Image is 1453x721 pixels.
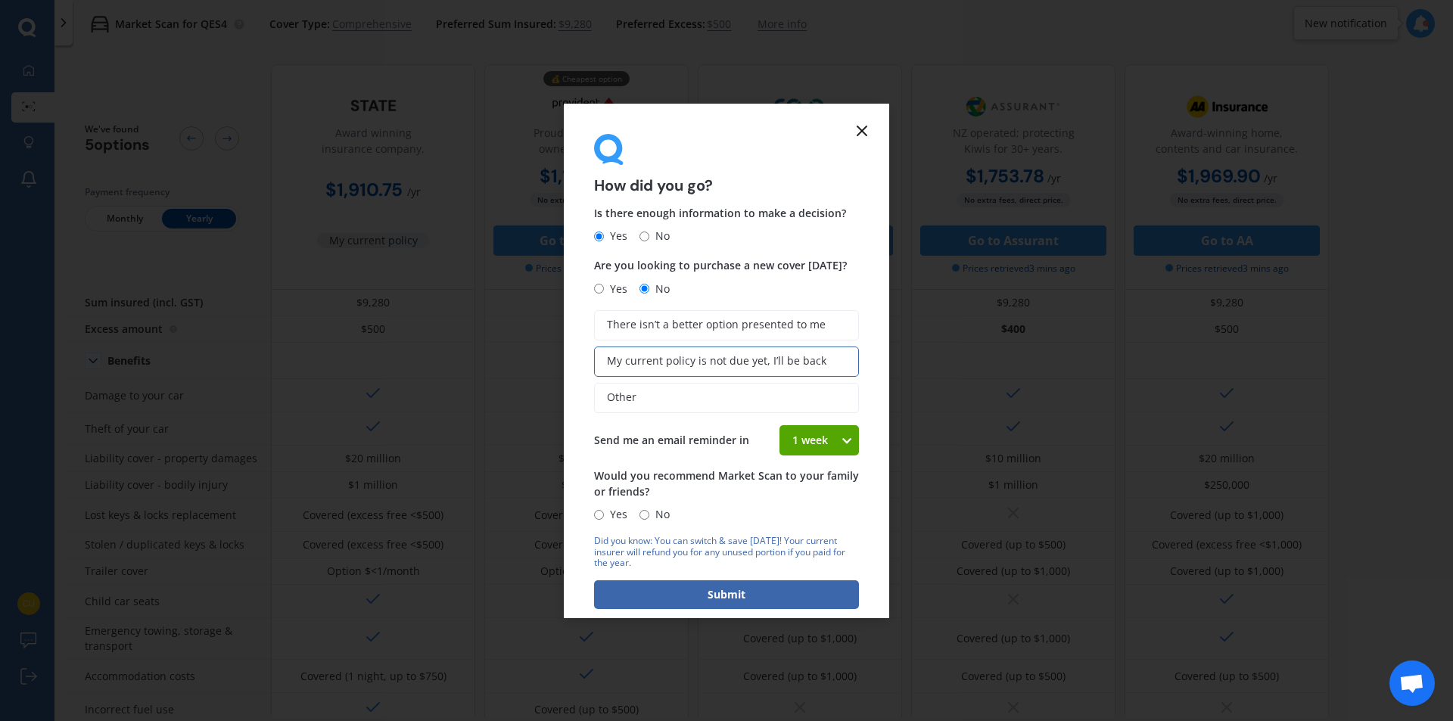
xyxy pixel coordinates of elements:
div: Did you know: You can switch & save [DATE]! Your current insurer will refund you for any unused p... [594,536,859,568]
div: 1 week [779,425,840,455]
a: Open chat [1389,660,1435,706]
span: Yes [604,227,627,245]
input: Yes [594,284,604,294]
button: Submit [594,580,859,609]
input: Yes [594,232,604,241]
span: Is there enough information to make a decision? [594,206,846,220]
span: Other [607,391,636,404]
input: No [639,232,649,241]
span: No [649,227,670,245]
span: Yes [604,505,627,524]
span: Yes [604,280,627,298]
span: There isn’t a better option presented to me [607,319,826,331]
span: Would you recommend Market Scan to your family or friends? [594,468,859,499]
div: How did you go? [594,134,859,194]
span: No [649,280,670,298]
span: No [649,505,670,524]
span: My current policy is not due yet, I’ll be back [607,355,826,368]
input: No [639,510,649,520]
span: Are you looking to purchase a new cover [DATE]? [594,259,847,273]
span: Send me an email reminder in [594,433,749,447]
input: Yes [594,510,604,520]
input: No [639,284,649,294]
